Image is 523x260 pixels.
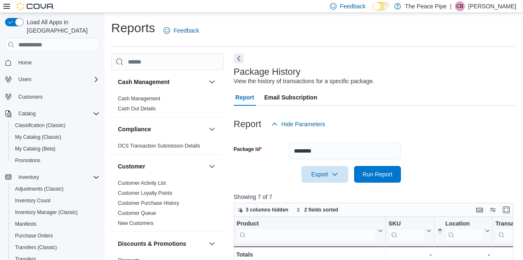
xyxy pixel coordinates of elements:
[118,125,205,133] button: Compliance
[235,89,254,106] span: Report
[15,221,36,227] span: Manifests
[388,250,431,260] div: -
[8,242,103,253] button: Transfers (Classic)
[388,220,425,242] div: SKU URL
[12,242,60,252] a: Transfers (Classic)
[18,59,32,66] span: Home
[118,143,200,149] a: OCS Transaction Submission Details
[388,220,431,242] button: SKU
[118,78,205,86] button: Cash Management
[234,54,244,64] button: Next
[8,120,103,131] button: Classification (Classic)
[8,206,103,218] button: Inventory Manager (Classic)
[12,219,40,229] a: Manifests
[173,26,199,35] span: Feedback
[15,92,46,102] a: Customers
[237,220,376,242] div: Product
[293,205,342,215] button: 2 fields sorted
[388,220,425,228] div: SKU
[234,146,262,153] label: Package Id
[455,1,465,11] div: Chelsea Birnie
[8,183,103,195] button: Adjustments (Classic)
[8,155,103,166] button: Promotions
[236,250,383,260] div: Totals
[118,200,179,206] a: Customer Purchase History
[15,74,99,84] span: Users
[445,220,483,228] div: Location
[12,144,59,154] a: My Catalog (Beta)
[12,144,99,154] span: My Catalog (Beta)
[264,89,317,106] span: Email Subscription
[12,231,56,241] a: Purchase Orders
[2,90,103,102] button: Customers
[354,166,401,183] button: Run Report
[18,110,36,117] span: Catalog
[268,116,329,133] button: Hide Parameters
[306,166,343,183] span: Export
[8,131,103,143] button: My Catalog (Classic)
[118,180,166,186] a: Customer Activity List
[15,186,64,192] span: Adjustments (Classic)
[8,218,103,230] button: Manifests
[12,196,99,206] span: Inventory Count
[207,77,217,87] button: Cash Management
[118,240,186,248] h3: Discounts & Promotions
[15,74,35,84] button: Users
[2,171,103,183] button: Inventory
[15,109,99,119] span: Catalog
[12,120,99,130] span: Classification (Classic)
[501,205,511,215] button: Enter fullscreen
[304,206,338,213] span: 2 fields sorted
[15,134,61,140] span: My Catalog (Classic)
[12,242,99,252] span: Transfers (Classic)
[15,244,57,251] span: Transfers (Classic)
[118,162,145,171] h3: Customer
[118,220,153,226] a: New Customers
[8,230,103,242] button: Purchase Orders
[362,170,393,178] span: Run Report
[118,125,151,133] h3: Compliance
[475,205,485,215] button: Keyboard shortcuts
[405,1,447,11] p: The Peace Pipe
[8,195,103,206] button: Inventory Count
[234,77,375,86] div: View the history of transactions for a specific package.
[111,141,224,154] div: Compliance
[15,157,41,164] span: Promotions
[207,124,217,134] button: Compliance
[15,122,66,129] span: Classification (Classic)
[12,184,67,194] a: Adjustments (Classic)
[246,206,288,213] span: 3 columns hidden
[118,96,160,102] a: Cash Management
[118,106,156,112] a: Cash Out Details
[437,220,490,242] button: Location
[118,162,205,171] button: Customer
[15,172,99,182] span: Inventory
[234,67,301,77] h3: Package History
[12,155,99,166] span: Promotions
[234,193,516,201] p: Showing 7 of 7
[118,210,156,216] a: Customer Queue
[437,250,490,260] div: -
[234,205,292,215] button: 3 columns hidden
[17,2,54,10] img: Cova
[15,58,35,68] a: Home
[15,197,51,204] span: Inventory Count
[12,184,99,194] span: Adjustments (Classic)
[12,132,99,142] span: My Catalog (Classic)
[15,172,42,182] button: Inventory
[234,119,261,129] h3: Report
[450,1,452,11] p: |
[18,76,31,83] span: Users
[18,174,39,181] span: Inventory
[111,20,155,36] h1: Reports
[8,143,103,155] button: My Catalog (Beta)
[15,91,99,102] span: Customers
[12,155,44,166] a: Promotions
[340,2,365,10] span: Feedback
[207,161,217,171] button: Customer
[12,231,99,241] span: Purchase Orders
[488,205,498,215] button: Display options
[445,220,483,242] div: Location
[237,220,383,242] button: Product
